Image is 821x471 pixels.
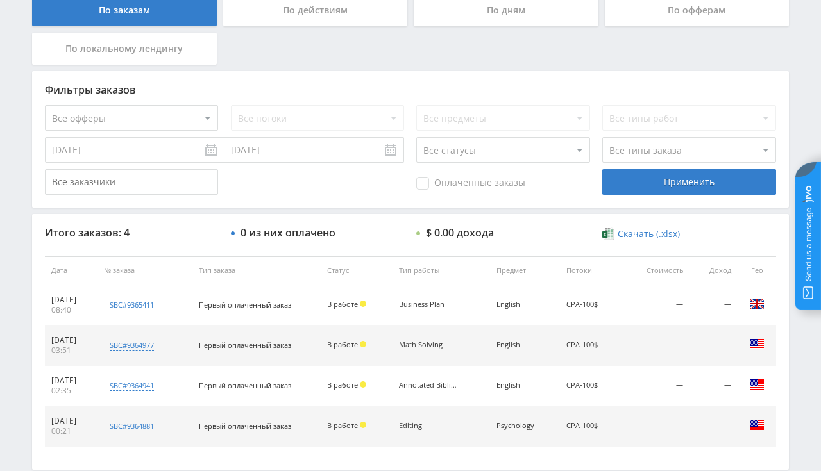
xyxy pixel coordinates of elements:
div: Business Plan [399,301,457,309]
div: Math Solving [399,341,457,349]
div: Фильтры заказов [45,84,776,95]
span: Первый оплаченный заказ [199,421,291,431]
div: CPA-100$ [566,301,614,309]
span: Первый оплаченный заказ [199,340,291,350]
div: CPA-100$ [566,422,614,430]
div: 08:40 [51,305,91,315]
div: 02:35 [51,386,91,396]
img: gbr.png [749,296,765,311]
span: В работе [327,380,358,390]
img: xlsx [602,227,613,240]
th: Статус [321,256,393,285]
span: В работе [327,420,358,430]
td: — [690,366,738,406]
div: CPA-100$ [566,381,614,390]
th: Потоки [560,256,621,285]
td: — [690,326,738,366]
span: Холд [360,341,366,347]
span: Холд [360,381,366,388]
div: 00:21 [51,426,91,436]
th: № заказа [97,256,192,285]
td: — [622,285,690,326]
div: [DATE] [51,376,91,386]
span: Холд [360,422,366,428]
th: Предмет [490,256,560,285]
img: usa.png [749,336,765,352]
div: Итого заказов: 4 [45,227,218,238]
td: — [622,366,690,406]
input: Все заказчики [45,169,218,195]
div: 0 из них оплачено [241,227,335,238]
span: Первый оплаченный заказ [199,300,291,310]
span: Холд [360,301,366,307]
div: English [496,301,554,309]
th: Тип работы [393,256,490,285]
div: sbc#9364881 [110,421,154,431]
span: Первый оплаченный заказ [199,381,291,390]
div: Editing [399,422,457,430]
td: — [690,406,738,447]
div: [DATE] [51,295,91,305]
div: sbc#9364977 [110,340,154,351]
div: Annotated Bibliography [399,381,457,390]
div: sbc#9364941 [110,381,154,391]
td: — [622,326,690,366]
th: Тип заказа [192,256,321,285]
div: [DATE] [51,416,91,426]
div: Применить [602,169,775,195]
div: 03:51 [51,345,91,356]
th: Стоимость [622,256,690,285]
td: — [622,406,690,447]
span: Скачать (.xlsx) [618,229,680,239]
div: $ 0.00 дохода [426,227,494,238]
div: sbc#9365411 [110,300,154,310]
img: usa.png [749,417,765,433]
span: В работе [327,299,358,309]
div: CPA-100$ [566,341,614,349]
th: Дата [45,256,97,285]
td: — [690,285,738,326]
div: English [496,341,554,349]
a: Скачать (.xlsx) [602,227,679,240]
img: usa.png [749,377,765,392]
span: В работе [327,340,358,349]
span: Оплаченные заказы [416,177,525,190]
div: [DATE] [51,335,91,345]
th: Доход [690,256,738,285]
div: По локальному лендингу [32,33,217,65]
div: English [496,381,554,390]
div: Psychology [496,422,554,430]
th: Гео [738,256,776,285]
